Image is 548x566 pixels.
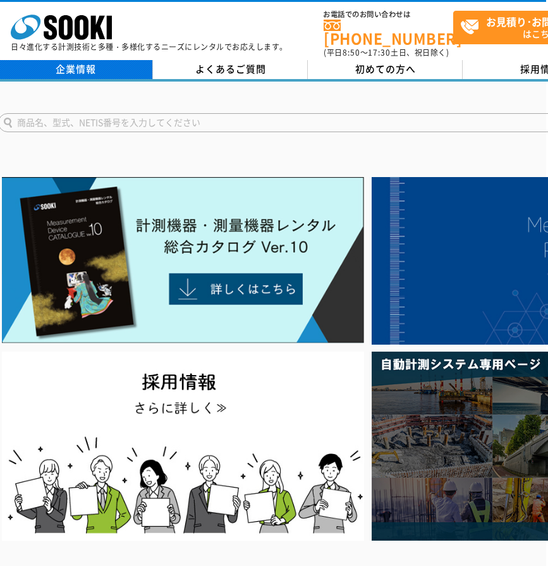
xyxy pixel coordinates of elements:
[368,47,391,58] span: 17:30
[2,352,364,540] img: SOOKI recruit
[153,60,308,79] a: よくあるご質問
[355,62,416,76] span: 初めての方へ
[308,60,463,79] a: 初めての方へ
[324,11,453,18] span: お電話でのお問い合わせは
[324,20,453,46] a: [PHONE_NUMBER]
[2,177,364,343] img: Catalog Ver10
[11,43,288,51] p: 日々進化する計測技術と多種・多様化するニーズにレンタルでお応えします。
[324,47,449,58] span: (平日 ～ 土日、祝日除く)
[343,47,360,58] span: 8:50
